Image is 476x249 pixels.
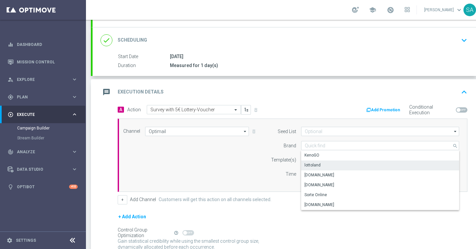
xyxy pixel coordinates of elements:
[301,141,459,150] input: Quick find
[16,238,36,242] a: Settings
[17,178,69,196] a: Optibot
[301,190,459,200] div: Press SPACE to select this row.
[8,36,78,53] div: Dashboard
[147,105,241,114] ng-select: Survey with 5€ Lottery-Voucher
[301,127,459,136] input: Optional
[118,63,170,69] label: Duration
[409,104,453,116] label: Conditional Execution
[118,37,147,43] h2: Scheduling
[7,42,78,47] button: equalizer Dashboard
[118,195,127,204] button: +
[271,157,296,163] label: Template(s)
[8,112,14,118] i: play_circle_outline
[123,128,140,134] label: Channel
[7,237,13,243] i: settings
[452,127,459,136] i: arrow_drop_down
[17,36,78,53] a: Dashboard
[304,192,327,198] div: Sorte Online
[145,127,249,136] input: Select channel
[8,149,14,155] i: track_changes
[174,231,178,235] i: help_outline
[301,160,459,170] div: Press SPACE to select this row.
[304,202,334,208] div: [DOMAIN_NAME]
[127,107,141,113] label: Action
[118,89,164,95] h2: Execution Details
[100,34,470,47] div: done Scheduling keyboard_arrow_down
[170,53,465,60] div: [DATE]
[71,111,78,118] i: keyboard_arrow_right
[118,54,170,60] label: Start Date
[71,166,78,172] i: keyboard_arrow_right
[463,4,476,16] div: SA
[7,112,78,117] button: play_circle_outline Execute keyboard_arrow_right
[71,76,78,83] i: keyboard_arrow_right
[7,94,78,100] button: gps_fixed Plan keyboard_arrow_right
[453,142,458,149] i: search
[17,135,69,141] a: Stream Builder
[458,34,470,47] button: keyboard_arrow_down
[17,133,85,143] div: Stream Builder
[301,200,459,210] div: Press SPACE to select this row.
[100,86,470,98] div: message Execution Details keyboard_arrow_up
[8,149,71,155] div: Analyze
[242,127,249,136] i: arrow_drop_down
[17,167,71,171] span: Data Studio
[7,167,78,172] button: Data Studio keyboard_arrow_right
[17,113,71,117] span: Execute
[8,112,71,118] div: Execute
[69,185,78,189] div: +10
[459,35,469,45] i: keyboard_arrow_down
[301,170,459,180] div: Press SPACE to select this row.
[17,150,71,154] span: Analyze
[369,6,376,14] span: school
[423,5,463,15] a: [PERSON_NAME]keyboard_arrow_down
[7,59,78,65] button: Mission Control
[7,184,78,190] button: lightbulb Optibot +10
[286,171,296,177] label: Time
[8,184,14,190] i: lightbulb
[173,229,182,236] button: help_outline
[100,34,112,46] i: done
[8,77,14,83] i: person_search
[8,94,71,100] div: Plan
[278,129,296,134] label: Seed List
[17,125,69,131] a: Campaign Builder
[100,86,112,98] i: message
[8,42,14,48] i: equalizer
[118,107,124,113] span: A
[7,77,78,82] button: person_search Explore keyboard_arrow_right
[304,182,334,188] div: [DOMAIN_NAME]
[71,94,78,100] i: keyboard_arrow_right
[17,95,71,99] span: Plan
[8,166,71,172] div: Data Studio
[17,78,71,82] span: Explore
[71,149,78,155] i: keyboard_arrow_right
[8,178,78,196] div: Optibot
[118,213,147,221] button: + Add Action
[17,53,78,71] a: Mission Control
[458,86,470,98] button: keyboard_arrow_up
[159,197,271,202] label: Customers will get this action on all channels selected.
[304,162,321,168] div: lottoland
[170,62,465,69] div: Measured for 1 day(s)
[366,106,402,114] button: Add Promotion
[301,151,459,160] div: Press SPACE to select this row.
[301,180,459,190] div: Press SPACE to select this row.
[304,172,334,178] div: [DOMAIN_NAME]
[17,123,85,133] div: Campaign Builder
[7,149,78,155] button: track_changes Analyze keyboard_arrow_right
[8,94,14,100] i: gps_fixed
[118,227,173,238] div: Control Group Optimization
[8,53,78,71] div: Mission Control
[284,143,296,149] label: Brand
[8,77,71,83] div: Explore
[130,197,156,202] label: Add Channel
